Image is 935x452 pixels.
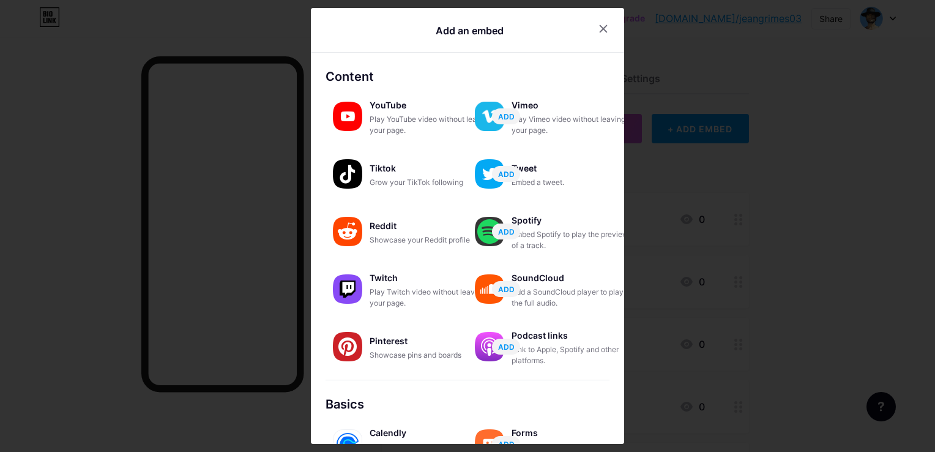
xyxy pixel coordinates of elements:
[370,269,492,287] div: Twitch
[475,102,504,131] img: vimeo
[370,177,492,188] div: Grow your TikTok following
[498,342,515,352] span: ADD
[370,160,492,177] div: Tiktok
[492,224,520,239] button: ADD
[333,332,362,361] img: pinterest
[333,274,362,304] img: twitch
[326,67,609,86] div: Content
[512,114,634,136] div: Play Vimeo video without leaving your page.
[512,229,634,251] div: Embed Spotify to play the preview of a track.
[326,395,609,413] div: Basics
[370,235,492,246] div: Showcase your Reddit profile
[333,102,362,131] img: youtube
[492,108,520,124] button: ADD
[512,160,634,177] div: Tweet
[512,177,634,188] div: Embed a tweet.
[370,350,492,361] div: Showcase pins and boards
[370,217,492,235] div: Reddit
[512,327,634,344] div: Podcast links
[370,424,492,442] div: Calendly
[475,332,504,361] img: podcastlinks
[333,159,362,189] img: tiktok
[333,217,362,246] img: reddit
[512,97,634,114] div: Vimeo
[492,436,520,452] button: ADD
[492,339,520,355] button: ADD
[475,159,504,189] img: twitter
[492,166,520,182] button: ADD
[498,439,515,450] span: ADD
[498,111,515,122] span: ADD
[512,212,634,229] div: Spotify
[475,274,504,304] img: soundcloud
[512,287,634,309] div: Add a SoundCloud player to play the full audio.
[498,227,515,237] span: ADD
[436,23,504,38] div: Add an embed
[498,169,515,179] span: ADD
[492,281,520,297] button: ADD
[370,97,492,114] div: YouTube
[370,287,492,309] div: Play Twitch video without leaving your page.
[512,269,634,287] div: SoundCloud
[498,284,515,295] span: ADD
[370,114,492,136] div: Play YouTube video without leaving your page.
[475,217,504,246] img: spotify
[512,344,634,366] div: Link to Apple, Spotify and other platforms.
[370,333,492,350] div: Pinterest
[512,424,634,442] div: Forms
